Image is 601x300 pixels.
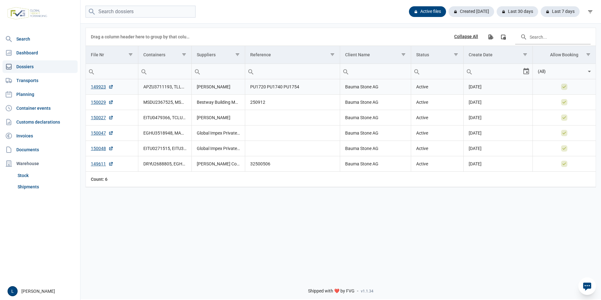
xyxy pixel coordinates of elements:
div: Create Date [469,52,493,57]
td: Active [411,141,464,156]
td: Bauma Stone AG [340,79,411,95]
div: Search box [138,64,150,79]
td: Column Allow Booking [533,46,596,64]
input: Filter cell [533,64,586,79]
div: Column Chooser [498,31,509,42]
button: L [8,286,18,296]
td: Bestway Building Materials [192,95,245,110]
td: Column Create Date [464,46,533,64]
div: Select [522,64,530,79]
td: Bauma Stone AG [340,125,411,141]
div: Search box [86,64,97,79]
input: Filter cell [340,64,411,79]
div: filter [585,6,596,17]
span: Show filter options for column 'Status' [454,52,458,57]
a: Customs declarations [3,116,78,128]
td: Global Impex Private Limited [192,125,245,141]
div: Search box [340,64,351,79]
a: 150029 [91,99,113,105]
td: [PERSON_NAME] [192,79,245,95]
td: Column Suppliers [192,46,245,64]
div: Data grid toolbar [91,28,591,46]
td: Active [411,110,464,125]
a: 150047 [91,130,113,136]
span: Show filter options for column 'Reference' [330,52,335,57]
span: [DATE] [469,100,482,105]
a: Dossiers [3,60,78,73]
td: Column Client Name [340,46,411,64]
div: Search box [464,64,475,79]
span: Show filter options for column 'Allow Booking' [586,52,591,57]
div: Containers [143,52,165,57]
span: - [357,288,358,294]
td: Active [411,95,464,110]
td: Active [411,79,464,95]
a: Container events [3,102,78,114]
div: Status [416,52,429,57]
div: Data grid with 6 rows and 8 columns [86,28,596,187]
input: Filter cell [411,64,463,79]
input: Search dossiers [85,6,196,18]
td: Column Containers [138,46,192,64]
input: Search in the data grid [515,29,591,44]
td: 250912 [245,95,340,110]
td: Bauma Stone AG [340,156,411,172]
div: Suppliers [197,52,216,57]
td: EITU0479366, TCLU3674340 [138,110,192,125]
td: MSDU2367525, MSMU1241185, MSMU3649849 [138,95,192,110]
input: Filter cell [138,64,191,79]
a: Shipments [15,181,78,192]
div: File Nr Count: 6 [91,176,133,182]
input: Filter cell [245,64,340,79]
div: Drag a column header here to group by that column [91,32,192,42]
div: File Nr [91,52,104,57]
td: DRYU2688805, EGHU3371190 [138,156,192,172]
div: Warehouse [3,157,78,170]
div: Search box [245,64,256,79]
div: Last 30 days [497,6,538,17]
a: Invoices [3,130,78,142]
span: Show filter options for column 'Create Date' [523,52,527,57]
a: 149611 [91,161,113,167]
a: 150027 [91,114,113,121]
a: Search [3,33,78,45]
td: EGHU3518948, MAGU2287039, TCLU3563618, TRHU3705035 [138,125,192,141]
a: 150048 [91,145,113,152]
span: [DATE] [469,131,482,136]
div: Select [586,64,593,79]
a: 149923 [91,84,113,90]
div: Reference [250,52,271,57]
span: [DATE] [469,161,482,166]
td: Column File Nr [86,46,138,64]
span: Show filter options for column 'Suppliers' [235,52,240,57]
input: Filter cell [464,64,522,79]
div: Active files [409,6,446,17]
td: 32500506 [245,156,340,172]
td: Bauma Stone AG [340,110,411,125]
span: [DATE] [469,84,482,89]
td: Active [411,125,464,141]
td: EITU0271515, EITU3070941, MAGU2279809, TEMU4125399 [138,141,192,156]
span: [DATE] [469,115,482,120]
span: Show filter options for column 'Containers' [182,52,186,57]
span: Show filter options for column 'Client Name' [401,52,406,57]
a: Transports [3,74,78,87]
div: Created [DATE] [449,6,494,17]
input: Filter cell [86,64,138,79]
img: FVG - Global freight forwarding [5,5,50,22]
div: Allow Booking [550,52,578,57]
a: Planning [3,88,78,101]
div: Client Name [345,52,370,57]
a: Documents [3,143,78,156]
div: [PERSON_NAME] [8,286,76,296]
td: Filter cell [533,64,596,79]
div: Collapse All [454,34,478,40]
td: Filter cell [464,64,533,79]
a: Stock [15,170,78,181]
td: APZU3711193, TLLU2782353, TRHU1753013 [138,79,192,95]
div: Export all data to Excel [485,31,496,42]
td: Filter cell [192,64,245,79]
